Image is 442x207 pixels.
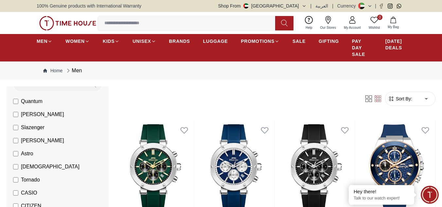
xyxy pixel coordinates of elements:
div: Currency [337,3,359,9]
p: Talk to our watch expert! [354,196,409,201]
a: BRANDS [169,35,190,47]
button: Sort By: [388,95,412,102]
span: [DEMOGRAPHIC_DATA] [21,163,80,171]
span: [PERSON_NAME] [21,137,64,145]
img: United Arab Emirates [243,3,249,9]
span: Our Stores [318,25,339,30]
a: Facebook [379,4,384,9]
input: CASIO [13,190,18,196]
span: [PERSON_NAME] [21,111,64,118]
span: | [375,3,376,9]
span: | [310,3,312,9]
span: PROMOTIONS [241,38,274,44]
a: LUGGAGE [203,35,228,47]
span: Slazenger [21,124,44,131]
div: Chat Widget [421,186,439,204]
span: MEN [37,38,47,44]
span: Tornado [21,176,40,184]
a: GIFTING [319,35,339,47]
button: العربية [315,3,328,9]
a: MEN [37,35,52,47]
input: [DEMOGRAPHIC_DATA] [13,164,18,169]
a: SALE [292,35,306,47]
div: Hey there! [354,188,409,195]
span: GIFTING [319,38,339,44]
a: 0Wishlist [365,15,384,31]
button: My Bag [384,15,403,31]
span: Help [303,25,315,30]
span: PAY DAY SALE [352,38,372,58]
span: My Bag [385,25,401,29]
span: KIDS [103,38,115,44]
a: Help [302,15,316,31]
span: BRANDS [169,38,190,44]
span: [DATE] DEALS [385,38,405,51]
span: Quantum [21,97,43,105]
input: Quantum [13,99,18,104]
a: PROMOTIONS [241,35,279,47]
span: Wishlist [366,25,382,30]
a: Instagram [388,4,393,9]
input: [PERSON_NAME] [13,138,18,143]
span: | [332,3,333,9]
span: Sort By: [395,95,412,102]
a: KIDS [103,35,119,47]
input: Slazenger [13,125,18,130]
img: ... [39,16,96,30]
a: [DATE] DEALS [385,35,405,54]
input: Tornado [13,177,18,182]
input: Astro [13,151,18,156]
span: 100% Genuine products with International Warranty [37,3,141,9]
a: Whatsapp [397,4,401,9]
div: Men [65,67,82,75]
a: UNISEX [133,35,156,47]
span: 0 [377,15,382,20]
span: SALE [292,38,306,44]
span: WOMEN [65,38,85,44]
span: LUGGAGE [203,38,228,44]
span: My Account [341,25,363,30]
span: Astro [21,150,33,158]
button: Shop From[GEOGRAPHIC_DATA] [218,3,307,9]
a: PAY DAY SALE [352,35,372,60]
a: WOMEN [65,35,90,47]
nav: Breadcrumb [37,61,405,80]
span: UNISEX [133,38,151,44]
a: Our Stores [316,15,340,31]
a: Home [43,67,62,74]
span: CASIO [21,189,37,197]
input: [PERSON_NAME] [13,112,18,117]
